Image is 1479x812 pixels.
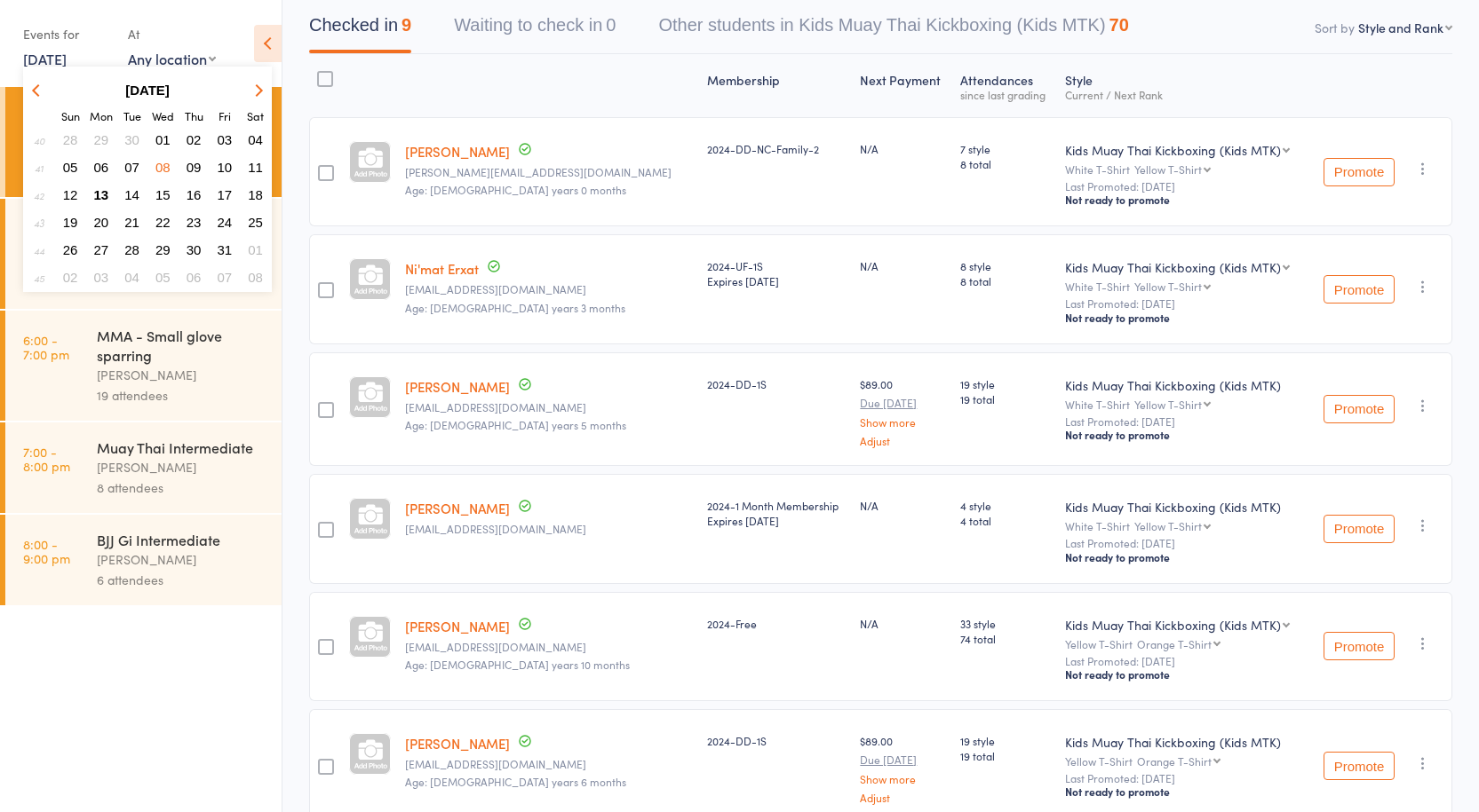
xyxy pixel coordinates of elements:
button: 07 [118,155,146,179]
time: 7:00 - 8:00 pm [23,445,70,473]
div: N/A [860,141,946,156]
span: 01 [155,132,171,147]
span: 74 total [960,631,1051,646]
button: 23 [180,210,208,234]
div: Yellow T-Shirt [1134,280,1202,292]
div: Not ready to promote [1065,193,1302,207]
div: Style and Rank [1358,19,1443,36]
small: Thursday [185,108,203,123]
span: 12 [63,187,78,202]
em: 44 [34,243,44,257]
span: 01 [248,242,263,257]
div: White T-Shirt [1065,398,1302,410]
div: White T-Shirt [1065,520,1302,532]
span: 30 [124,132,139,147]
span: 06 [94,160,109,175]
time: 6:00 - 7:00 pm [23,333,69,361]
div: $89.00 [860,733,946,803]
div: 6 attendees [97,570,266,590]
em: 45 [34,271,44,285]
div: Kids Muay Thai Kickboxing (Kids MTK) [1065,616,1281,634]
div: N/A [860,258,946,273]
span: 05 [63,160,78,175]
button: 06 [180,265,208,289]
button: 20 [88,210,115,234]
button: 25 [242,210,269,234]
button: 19 [57,210,84,234]
a: Ni'mat Erxat [405,259,479,278]
a: 8:00 -9:00 pmBJJ Gi Intermediate[PERSON_NAME]6 attendees [5,515,282,605]
div: White T-Shirt [1065,280,1302,292]
span: 05 [155,270,171,285]
div: Orange T-Shirt [1137,755,1212,767]
span: Age: [DEMOGRAPHIC_DATA] years 5 months [405,417,626,432]
small: Xahruk2012@yahoo.com [405,283,693,296]
small: Due [DATE] [860,753,946,766]
button: Promote [1324,275,1395,304]
span: 02 [63,270,78,285]
div: Not ready to promote [1065,428,1302,442]
span: 4 style [960,498,1051,513]
small: Last Promoted: [DATE] [1065,655,1302,667]
span: 31 [218,242,233,257]
button: 26 [57,238,84,262]
div: [PERSON_NAME] [97,549,266,570]
small: stephanielochlan5@gmail.com [405,758,693,770]
small: Peppe.gt2023@gmail.com [405,401,693,414]
button: 06 [88,155,115,179]
button: 05 [57,155,84,179]
span: 11 [248,160,263,175]
div: [PERSON_NAME] [97,365,266,385]
span: 08 [248,270,263,285]
a: [PERSON_NAME] [405,499,510,517]
div: 19 attendees [97,385,266,406]
a: [PERSON_NAME] [405,142,510,161]
div: Yellow T-Shirt [1134,163,1202,175]
span: 21 [124,215,139,230]
span: 17 [218,187,233,202]
div: 2024-DD-NC-Family-2 [707,141,847,156]
span: 29 [155,242,171,257]
button: 30 [118,128,146,152]
a: [DATE] [23,49,67,68]
small: Wednesday [152,108,174,123]
span: 02 [187,132,202,147]
div: Not ready to promote [1065,784,1302,799]
em: 42 [34,188,44,202]
button: 03 [211,128,239,152]
span: 19 style [960,733,1051,748]
div: $89.00 [860,376,946,446]
button: 02 [57,265,84,289]
a: [PERSON_NAME] [405,617,510,635]
small: Last Promoted: [DATE] [1065,297,1302,310]
button: Promote [1324,752,1395,780]
a: Show more [860,416,946,428]
span: 10 [218,160,233,175]
label: Sort by [1315,19,1355,36]
span: 8 total [960,156,1051,171]
button: 02 [180,128,208,152]
div: MMA - Small glove sparring [97,326,266,365]
div: Not ready to promote [1065,550,1302,564]
button: 28 [57,128,84,152]
div: Yellow T-Shirt [1134,398,1202,410]
div: 70 [1109,15,1129,35]
div: Muay Thai Intermediate [97,438,266,457]
span: 08 [155,160,171,175]
button: 15 [149,183,177,207]
button: Promote [1324,158,1395,186]
span: 28 [124,242,139,257]
small: Last Promoted: [DATE] [1065,415,1302,428]
button: 21 [118,210,146,234]
button: 29 [88,128,115,152]
span: 14 [124,187,139,202]
span: 13 [94,187,109,202]
small: Sunday [61,108,80,123]
small: Last Promoted: [DATE] [1065,537,1302,549]
button: 01 [149,128,177,152]
span: 19 total [960,748,1051,763]
span: 06 [187,270,202,285]
span: 25 [248,215,263,230]
button: 17 [211,183,239,207]
div: Membership [700,62,854,109]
